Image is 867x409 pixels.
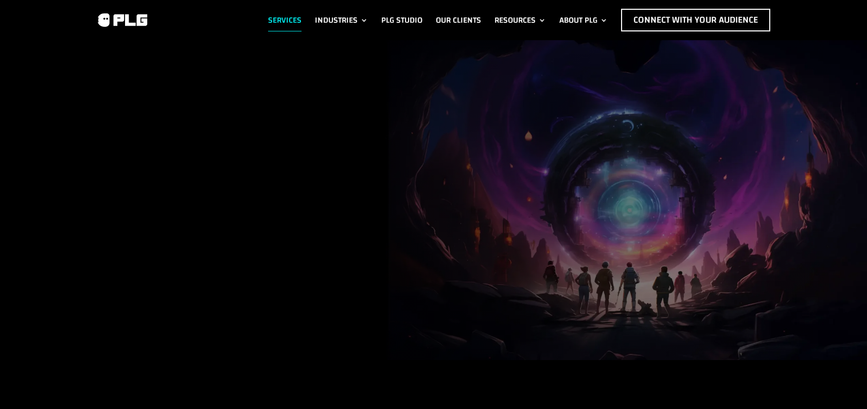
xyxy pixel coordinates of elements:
a: Industries [315,9,368,31]
a: Resources [494,9,546,31]
a: Services [268,9,302,31]
a: About PLG [559,9,608,31]
a: Our Clients [436,9,481,31]
a: Connect with Your Audience [621,9,770,31]
a: PLG Studio [381,9,422,31]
